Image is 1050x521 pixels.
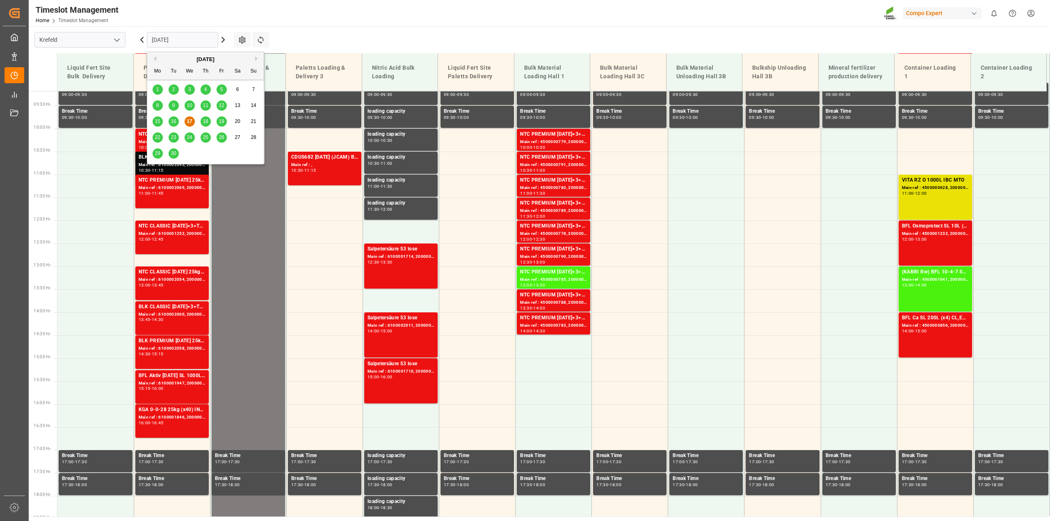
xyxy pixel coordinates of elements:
div: - [303,93,304,96]
div: Th [201,66,211,77]
span: 26 [219,134,224,140]
span: 13:30 Hr [34,286,50,290]
span: 21 [251,118,256,124]
div: Compo Expert [903,7,982,19]
div: Main ref : 4500001233, 2000000119 [902,230,969,237]
div: Choose Monday, September 8th, 2025 [153,100,163,111]
div: Liquid Fert Site Paletts Delivery [445,60,507,84]
div: - [456,93,457,96]
div: - [74,93,75,96]
div: Su [249,66,259,77]
div: - [532,237,533,241]
div: Main ref : 6100002011, 2000001538 [367,322,434,329]
div: - [990,116,991,119]
div: 09:00 [367,93,379,96]
div: Break Time [139,107,205,116]
a: Home [36,18,49,23]
div: Choose Wednesday, September 17th, 2025 [185,116,195,127]
span: 27 [235,134,240,140]
div: 10:00 [991,116,1003,119]
div: Choose Tuesday, September 9th, 2025 [169,100,179,111]
div: BLK CLASSIC [DATE]+3+TE 600kg BBSOB DF 25kg (x36) DENTC PREMIUM [DATE]+3+TE 600kg BBBLK PREMIUM [... [139,303,205,311]
div: Break Time [749,107,816,116]
div: NTC PREMIUM [DATE]+3+TE BULK [520,222,587,230]
div: 12:45 [152,237,164,241]
div: 13:45 [152,283,164,287]
div: 10:30 [367,162,379,165]
div: loading capacity [367,199,434,207]
div: Choose Monday, September 29th, 2025 [153,148,163,159]
div: 09:30 [915,93,927,96]
div: - [913,116,915,119]
span: 5 [220,86,223,92]
span: 13 [235,102,240,108]
div: Main ref : 6100001252, 2000000213 [139,230,205,237]
div: 09:30 [609,93,621,96]
div: 09:30 [533,93,545,96]
div: Break Time [673,107,740,116]
div: Choose Saturday, September 20th, 2025 [233,116,243,127]
div: 11:30 [381,184,393,188]
div: - [532,260,533,264]
span: 3 [188,86,191,92]
div: NTC PREMIUM [DATE]+3+TE BULK [520,130,587,139]
div: 13:30 [520,306,532,310]
span: 7 [252,86,255,92]
div: - [837,93,838,96]
div: Main ref : 4500000789, 2000000504 [520,207,587,214]
div: - [456,116,457,119]
span: 24 [187,134,192,140]
div: 12:00 [139,237,151,241]
div: Choose Tuesday, September 30th, 2025 [169,148,179,159]
span: 10 [187,102,192,108]
div: 12:00 [381,207,393,211]
div: 10:00 [762,116,774,119]
div: 12:30 [367,260,379,264]
div: 09:00 [902,93,914,96]
div: 10:00 [520,146,532,149]
div: NTC PREMIUM [DATE]+3+TE BULK [520,245,587,253]
span: 22 [155,134,160,140]
div: 10:00 [915,116,927,119]
div: BFL Ca SL 200L (x4) CL,ES,LAT MTO;VITA RZ O 1000L IBC MTO [902,314,969,322]
div: Main ref : 6100002068, 2000000973 2000000960;2000000973 [139,139,205,146]
div: 12:30 [520,260,532,264]
div: Main ref : 4500000791, 2000000504 [520,162,587,168]
span: 29 [155,150,160,156]
span: 13:00 Hr [34,263,50,267]
div: - [379,93,381,96]
div: BLK PREMIUM [DATE]+3+TE 600kg BBFLO T PERM [DATE] 25kg (x40) INTBLK PREMIUM [DATE] 25kg(x40)D,EN,... [139,153,205,162]
div: Choose Wednesday, September 10th, 2025 [185,100,195,111]
div: 09:30 [902,116,914,119]
div: Choose Saturday, September 27th, 2025 [233,132,243,143]
div: - [150,168,151,172]
div: Break Time [978,107,1045,116]
div: NTC PREMIUM [DATE]+3+TE BULK [520,314,587,322]
div: Main ref : 6100002043, 2000001292 [139,162,205,168]
div: 13:00 [520,283,532,287]
div: loading capacity [367,153,434,162]
div: Main ref : 4500000856, 2000000727 [902,322,969,329]
div: 10:00 [381,116,393,119]
div: 12:30 [533,237,545,241]
div: 11:00 [533,168,545,172]
div: Bulkship Unloading Hall 3B [749,60,812,84]
div: 10:30 [520,168,532,172]
div: 14:00 [367,329,379,333]
span: 25 [203,134,208,140]
div: 09:30 [457,93,469,96]
span: 8 [156,102,159,108]
div: 11:15 [304,168,316,172]
div: Nitric Acid Bulk Loading [369,60,431,84]
div: 09:30 [673,116,685,119]
div: 10:00 [609,116,621,119]
span: 20 [235,118,240,124]
div: - [150,283,151,287]
div: Container Loading 2 [977,60,1040,84]
div: Choose Tuesday, September 2nd, 2025 [169,84,179,95]
button: show 0 new notifications [985,4,1003,23]
span: 2 [172,86,175,92]
div: Paletts Loading & Delivery 3 [292,60,355,84]
div: - [990,93,991,96]
div: 11:00 [381,162,393,165]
